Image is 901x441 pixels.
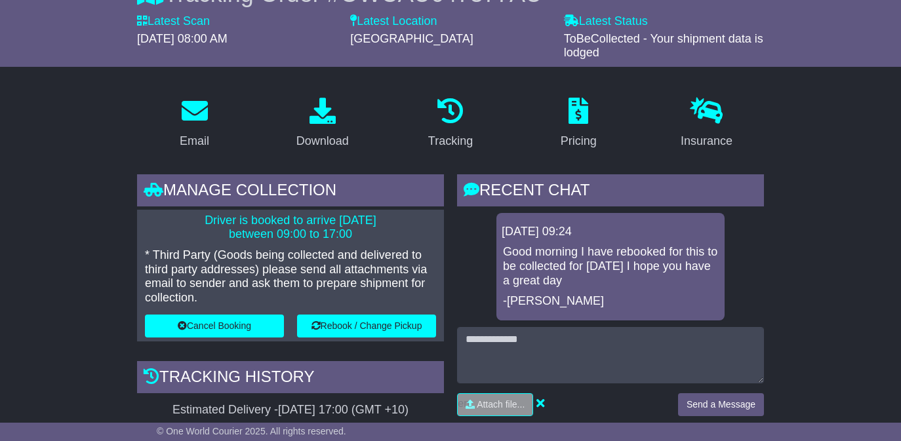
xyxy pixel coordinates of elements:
div: [DATE] 09:24 [502,225,719,239]
div: Manage collection [137,174,444,210]
button: Send a Message [678,393,764,416]
div: Insurance [681,132,732,150]
div: Pricing [561,132,597,150]
p: -[PERSON_NAME] [503,294,718,309]
div: Email [180,132,209,150]
p: * Third Party (Goods being collected and delivered to third party addresses) please send all atta... [145,248,436,305]
a: Tracking [420,93,481,155]
div: Tracking history [137,361,444,396]
button: Rebook / Change Pickup [297,315,436,337]
a: Download [288,93,357,155]
p: Good morning I have rebooked for this to be collected for [DATE] I hope you have a great day [503,245,718,288]
label: Latest Location [350,14,437,29]
label: Latest Scan [137,14,210,29]
span: [GEOGRAPHIC_DATA] [350,32,473,45]
div: RECENT CHAT [457,174,764,210]
div: [DATE] 17:00 (GMT +10) [278,403,409,417]
div: Download [296,132,349,150]
a: Pricing [552,93,605,155]
button: Cancel Booking [145,315,284,337]
a: Email [171,93,218,155]
span: ToBeCollected - Your shipment data is lodged [564,32,763,60]
div: Estimated Delivery - [137,403,444,417]
div: Tracking [428,132,473,150]
label: Latest Status [564,14,648,29]
span: © One World Courier 2025. All rights reserved. [157,426,346,436]
a: Insurance [672,93,741,155]
p: Driver is booked to arrive [DATE] between 09:00 to 17:00 [145,214,436,242]
span: [DATE] 08:00 AM [137,32,228,45]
